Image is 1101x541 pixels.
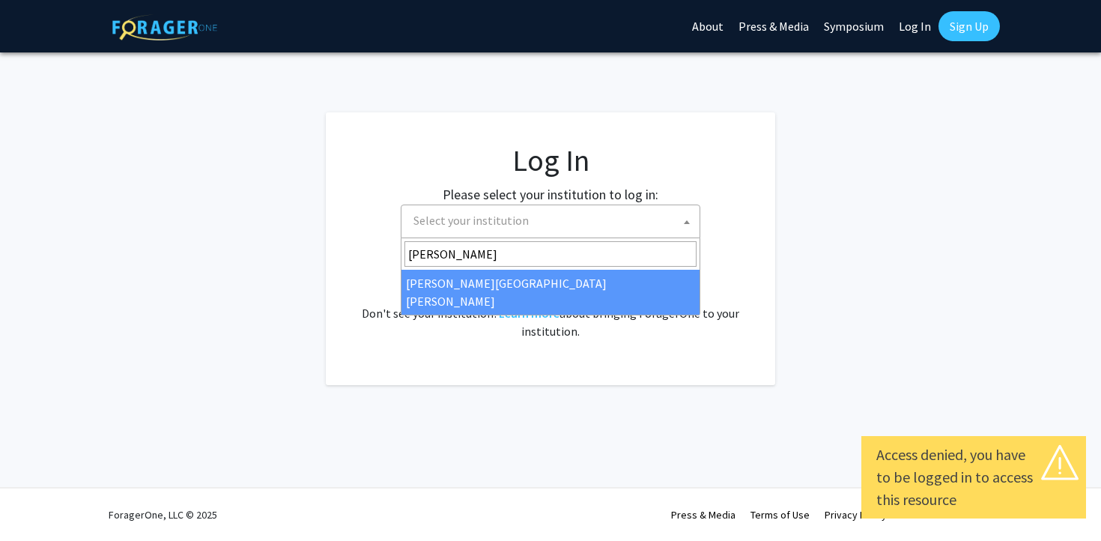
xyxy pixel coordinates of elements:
a: Terms of Use [750,508,810,522]
a: Press & Media [671,508,735,522]
span: Select your institution [413,213,529,228]
label: Please select your institution to log in: [443,184,658,205]
a: Sign Up [938,11,1000,41]
h1: Log In [356,142,745,178]
div: No account? . Don't see your institution? about bringing ForagerOne to your institution. [356,268,745,340]
img: ForagerOne Logo [112,14,217,40]
li: [PERSON_NAME][GEOGRAPHIC_DATA][PERSON_NAME] [401,270,700,315]
div: Access denied, you have to be logged in to access this resource [876,444,1071,511]
a: Privacy Policy [825,508,887,522]
input: Search [404,241,697,267]
iframe: Chat [11,474,64,530]
span: Select your institution [407,205,700,236]
div: ForagerOne, LLC © 2025 [109,489,217,541]
span: Select your institution [401,205,700,238]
